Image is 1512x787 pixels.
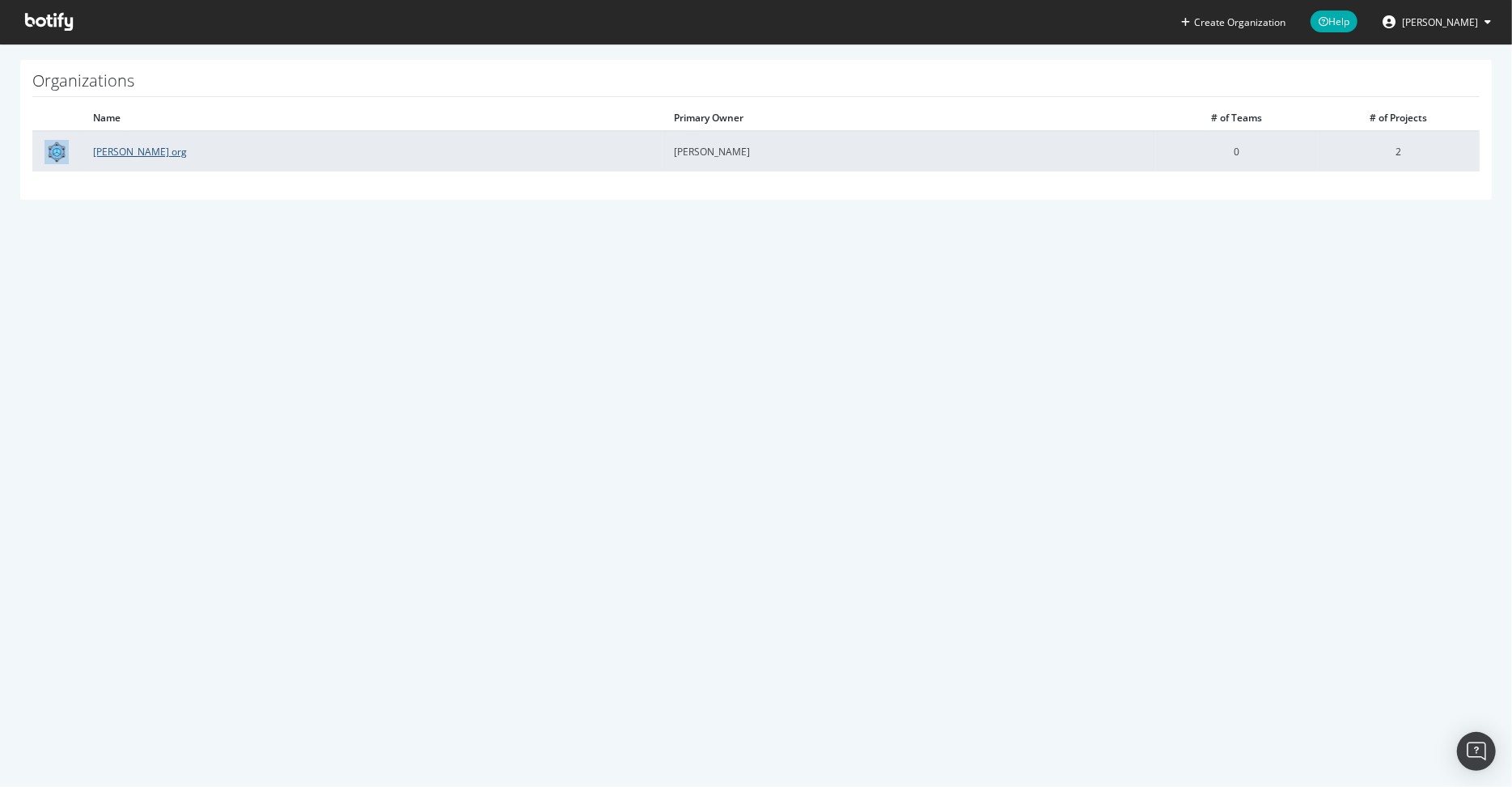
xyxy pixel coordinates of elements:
a: [PERSON_NAME] org [93,145,187,159]
th: Primary Owner [663,105,1156,131]
h1: Organizations [32,72,1480,97]
span: Help [1311,11,1357,32]
th: # of Projects [1318,105,1480,131]
th: # of Teams [1156,105,1318,131]
td: [PERSON_NAME] [663,131,1156,171]
img: Steven Madden org [44,140,69,164]
th: Name [81,105,663,131]
button: [PERSON_NAME] [1370,9,1504,35]
button: Create Organization [1180,15,1286,30]
td: 2 [1318,131,1480,171]
td: 0 [1156,131,1318,171]
div: Open Intercom Messenger [1457,732,1496,771]
span: Colleen Waters [1402,15,1478,29]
